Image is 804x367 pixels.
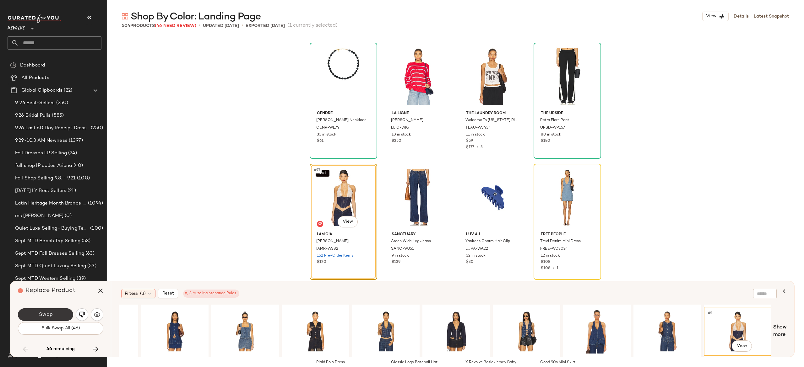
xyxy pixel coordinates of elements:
span: 1 [557,266,558,270]
span: Shop By Color: Landing Page [131,11,261,23]
span: (39) [75,275,86,282]
span: [PERSON_NAME] [316,239,349,244]
span: LUVA-WA22 [465,246,488,252]
span: 9..26 Best-Sellers [15,99,55,107]
span: Luv AJ [466,232,519,237]
span: 33 in stock [317,132,336,138]
span: FREE-WD3024 [540,246,568,252]
span: Quiet Luxe Selling- Buying Team [15,225,89,232]
span: IAMR-WS82 [316,246,338,252]
img: SANC-WJ51_V1.jpg [387,166,450,229]
span: $30 [466,259,474,265]
p: Exported [DATE] [246,23,285,29]
img: TLAU-WS434_V1.jpg [461,45,524,108]
button: Reset [158,289,178,298]
span: 80 in stock [541,132,561,138]
img: FREE-WD3024_V1.jpg [536,166,599,229]
img: svg%3e [122,13,128,19]
span: Global Clipboards [21,87,62,94]
div: 3 Auto Maintenance Rules [186,291,236,296]
span: View [736,343,747,348]
img: cfy_white_logo.C9jOOHJF.svg [8,14,61,23]
span: Bulk Swap All (46) [41,326,80,331]
img: LIOR-WS185_V1.jpg [354,309,417,354]
span: $108 [541,266,550,270]
img: svg%3e [8,353,13,358]
span: UPSD-WP157 [540,125,565,131]
span: (53) [86,263,96,270]
span: 11 in stock [466,132,485,138]
span: Sanctuary [392,232,445,237]
span: Yankees Charm Hair Clip [465,239,510,244]
span: • [550,266,557,270]
span: SANC-WJ51 [391,246,414,252]
span: View [706,14,716,19]
span: 46 remaining [46,346,75,352]
span: Swap [38,312,52,318]
button: Swap [18,308,73,321]
span: • [242,22,243,29]
button: View [702,12,729,21]
img: CENR-WL74_V1.jpg [312,45,375,108]
span: Arden Wide Leg Jeans [391,239,431,244]
span: Dashboard [20,62,45,69]
span: (3) [140,290,146,297]
span: LLIG-WK7 [391,125,410,131]
span: La Ligne [392,111,445,116]
span: Revolve [8,21,25,33]
span: #1 [707,310,714,316]
div: Products [122,23,196,29]
button: Bulk Swap All (46) [18,322,103,335]
span: [PERSON_NAME] Necklace [316,118,367,123]
img: GANR-WS148_V1.jpg [284,309,347,354]
span: $61 [317,138,323,144]
span: (250) [90,125,103,132]
span: SET [318,171,326,175]
span: Free People [541,232,594,237]
button: SET [316,170,329,177]
p: updated [DATE] [203,23,239,29]
span: THE UPSIDE [541,111,594,116]
span: 9.29-10.3 AM Newness [15,137,68,144]
span: CENR-WL74 [316,125,339,131]
span: $59 [466,138,473,144]
span: [DATE] LY Best Sellers [15,187,66,194]
span: X Revolve Basic Jersey Baby Tiger Relaxed T- Shirt [465,360,519,365]
span: 32 in stock [466,253,486,259]
span: (100) [76,175,90,182]
span: fall shop lP codes Ariana [15,162,72,169]
span: Classic Logo Baseball Hat [391,360,437,365]
button: View [732,340,752,352]
span: (585) [51,112,64,119]
span: TLAU-WS434 [465,125,491,131]
span: Good 90s Mini Skirt [540,360,575,365]
span: Sept MTD Western Selling [15,275,75,282]
span: Sept MTD Quiet Luxury Selling [15,263,86,270]
span: Petra Flare Pant [540,118,569,123]
img: SHOW-WS532_V1.jpg [636,309,699,354]
span: 12 in stock [541,253,560,259]
span: $139 [392,259,400,265]
span: Replace Product [25,287,76,294]
img: SOVR-WS62_V1.jpg [214,309,277,354]
span: Reset [162,291,174,296]
span: Filters [125,290,138,297]
span: Sept MTD Beach Trip Selling [15,237,80,245]
span: ms [PERSON_NAME] [15,212,63,220]
span: Show more [773,324,787,339]
span: 9.26 Bridal Pulls [15,112,51,119]
span: (100) [89,225,103,232]
a: Details [734,13,749,20]
span: Welcome To [US_STATE] Rib Tank Top [465,118,519,123]
a: Latest Snapshot [754,13,789,20]
span: (53) [80,237,91,245]
span: • [474,145,481,149]
img: LIOR-WS26_V1.jpg [565,309,628,354]
span: $250 [392,138,401,144]
button: View [338,216,358,227]
span: View [342,219,353,224]
img: UPSD-WP157_V1.jpg [536,45,599,108]
span: 9.26 Last 60 Day Receipt Dresses Selling [15,125,90,132]
img: LLIG-WK7_V1.jpg [387,45,450,108]
span: All Products [21,74,49,82]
